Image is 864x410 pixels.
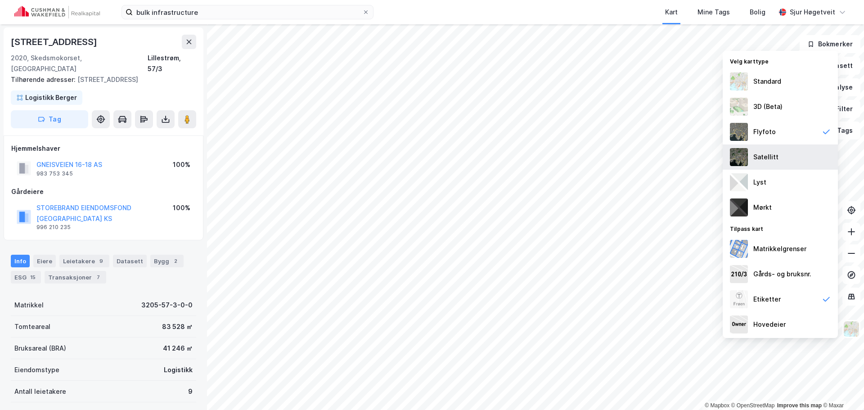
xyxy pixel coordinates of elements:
img: cadastreKeys.547ab17ec502f5a4ef2b.jpeg [730,265,748,283]
img: 9k= [730,148,748,166]
div: 15 [28,273,37,282]
div: Tomteareal [14,321,50,332]
div: Matrikkelgrenser [753,243,806,254]
div: 3205-57-3-0-0 [141,300,193,311]
img: nCdM7BzjoCAAAAAElFTkSuQmCC [730,198,748,216]
img: cadastreBorders.cfe08de4b5ddd52a10de.jpeg [730,240,748,258]
div: Eiere [33,255,56,267]
div: [STREET_ADDRESS] [11,35,99,49]
img: Z [730,98,748,116]
div: Tilpass kart [723,220,838,236]
div: Info [11,255,30,267]
div: 9 [188,386,193,397]
div: Mørkt [753,202,772,213]
div: Gårdeiere [11,186,196,197]
button: Tags [819,122,860,140]
img: majorOwner.b5e170eddb5c04bfeeff.jpeg [730,315,748,333]
div: 41 246 ㎡ [163,343,193,354]
img: Z [730,290,748,308]
input: Søk på adresse, matrikkel, gårdeiere, leietakere eller personer [133,5,362,19]
div: 100% [173,203,190,213]
div: Lillestrøm, 57/3 [148,53,196,74]
img: cushman-wakefield-realkapital-logo.202ea83816669bd177139c58696a8fa1.svg [14,6,100,18]
img: luj3wr1y2y3+OchiMxRmMxRlscgabnMEmZ7DJGWxyBpucwSZnsMkZbHIGm5zBJmewyRlscgabnMEmZ7DJGWxyBpucwSZnsMkZ... [730,173,748,191]
a: OpenStreetMap [731,402,775,409]
div: Antall leietakere [14,386,66,397]
div: 996 210 235 [36,224,71,231]
div: Transaksjoner [45,271,106,284]
div: Gårds- og bruksnr. [753,269,811,279]
div: Bygg [150,255,184,267]
div: 7 [94,273,103,282]
div: 2020, Skedsmokorset, [GEOGRAPHIC_DATA] [11,53,148,74]
div: 9 [97,257,106,266]
div: Flyfoto [753,126,776,137]
img: Z [843,320,860,338]
a: Improve this map [777,402,822,409]
div: Leietakere [59,255,109,267]
div: Hovedeier [753,319,786,330]
div: Satellitt [753,152,778,162]
iframe: Chat Widget [819,367,864,410]
div: Lyst [753,177,766,188]
div: ESG [11,271,41,284]
div: [STREET_ADDRESS] [11,74,189,85]
div: Kart [665,7,678,18]
a: Mapbox [705,402,729,409]
div: Bruksareal (BRA) [14,343,66,354]
div: 83 528 ㎡ [162,321,193,332]
div: 2 [171,257,180,266]
div: Etiketter [753,294,781,305]
span: Tilhørende adresser: [11,76,77,83]
div: Datasett [113,255,147,267]
div: 983 753 345 [36,170,73,177]
button: Filter [817,100,860,118]
div: Eiendomstype [14,365,59,375]
button: Tag [11,110,88,128]
div: 100% [173,159,190,170]
img: Z [730,72,748,90]
div: Sjur Høgetveit [790,7,835,18]
div: Matrikkel [14,300,44,311]
div: Logistikk [164,365,193,375]
div: Velg karttype [723,53,838,69]
img: Z [730,123,748,141]
div: Mine Tags [697,7,730,18]
button: Bokmerker [800,35,860,53]
div: 3D (Beta) [753,101,783,112]
div: Logistikk Berger [25,92,77,103]
div: Hjemmelshaver [11,143,196,154]
div: Bolig [750,7,765,18]
div: Standard [753,76,781,87]
div: Kontrollprogram for chat [819,367,864,410]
